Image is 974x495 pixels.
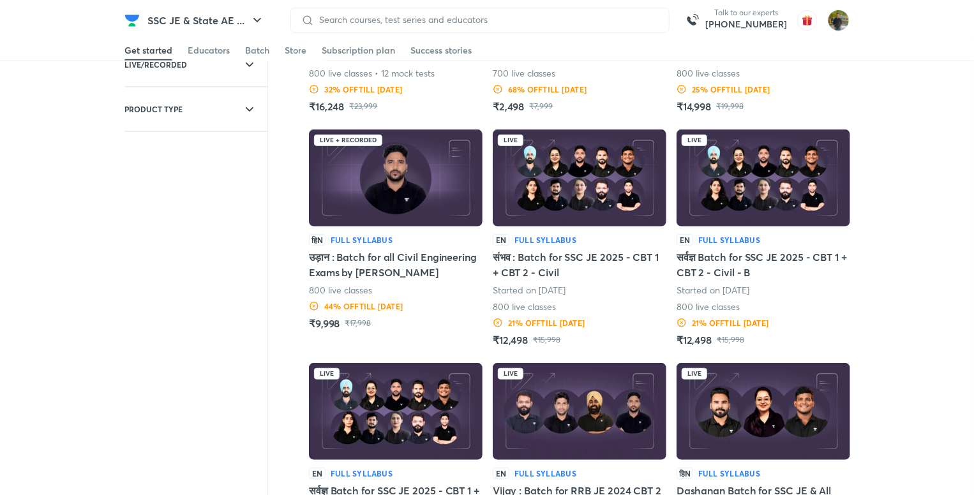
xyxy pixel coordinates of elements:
[530,101,553,112] p: ₹7,999
[682,368,707,380] div: Live
[314,368,340,380] div: Live
[285,44,306,57] div: Store
[309,316,340,331] h5: ₹9,998
[677,84,687,94] img: Discount Logo
[692,84,770,95] h6: 25 % OFF till [DATE]
[309,99,344,114] h5: ₹16,248
[677,249,850,280] h5: सर्वज्ञ Batch for SSC JE 2025 - CBT 1 + CBT 2 - Civil - B
[314,135,382,146] div: Live + Recorded
[508,317,585,329] h6: 21 % OFF till [DATE]
[349,101,377,112] p: ₹23,999
[309,284,373,297] p: 800 live classes
[680,8,705,33] img: call-us
[410,44,472,57] div: Success stories
[797,10,818,31] img: avatar
[309,249,483,280] h5: उड़ान : Batch for all Civil Engineering Exams by [PERSON_NAME]
[124,58,187,71] h6: LIVE/RECORDED
[493,249,666,280] h5: संभव : Batch for SSC JE 2025 - CBT 1 + CBT 2 - Civil
[716,101,744,112] p: ₹19,998
[508,84,587,95] h6: 68 % OFF till [DATE]
[493,84,503,94] img: Discount Logo
[309,468,326,479] p: EN
[245,40,269,61] a: Batch
[493,332,528,348] h5: ₹12,498
[124,13,140,28] img: Company Logo
[677,234,693,246] p: EN
[514,468,576,479] h6: Full Syllabus
[309,67,435,80] p: 800 live classes • 12 mock tests
[493,67,556,80] p: 700 live classes
[410,40,472,61] a: Success stories
[331,468,393,479] h6: Full Syllabus
[309,234,326,246] p: हिN
[717,335,744,345] p: ₹15,998
[677,332,712,348] h5: ₹12,498
[493,363,666,460] img: Batch Thumbnail
[698,468,760,479] h6: Full Syllabus
[698,234,760,246] h6: Full Syllabus
[331,234,393,246] h6: Full Syllabus
[692,317,768,329] h6: 21 % OFF till [DATE]
[309,129,483,226] img: Batch Thumbnail
[493,234,509,246] p: EN
[498,368,523,380] div: Live
[533,335,560,345] p: ₹15,998
[682,135,707,146] div: Live
[285,40,306,61] a: Store
[677,468,693,479] p: हिN
[322,40,395,61] a: Subscription plan
[124,103,183,115] h6: PRODUCT TYPE
[493,468,509,479] p: EN
[322,44,395,57] div: Subscription plan
[324,84,402,95] h6: 32 % OFF till [DATE]
[309,84,319,94] img: Discount Logo
[188,40,230,61] a: Educators
[677,318,687,328] img: Discount Logo
[677,363,850,460] img: Batch Thumbnail
[677,99,711,114] h5: ₹14,998
[705,8,787,18] p: Talk to our experts
[705,18,787,31] a: [PHONE_NUMBER]
[245,44,269,57] div: Batch
[498,135,523,146] div: Live
[493,129,666,226] img: Batch Thumbnail
[493,318,503,328] img: Discount Logo
[188,44,230,57] div: Educators
[677,129,850,226] img: Batch Thumbnail
[124,40,172,61] a: Get started
[493,300,557,313] p: 800 live classes
[677,67,740,80] p: 800 live classes
[324,300,403,312] h6: 44 % OFF till [DATE]
[493,284,566,297] p: Started on [DATE]
[124,44,172,57] div: Get started
[140,8,273,33] button: SSC JE & State AE ...
[514,234,576,246] h6: Full Syllabus
[345,318,371,329] p: ₹17,998
[677,284,749,297] p: Started on [DATE]
[828,10,850,31] img: shubham rawat
[493,99,525,114] h5: ₹2,498
[314,15,659,25] input: Search courses, test series and educators
[309,363,483,460] img: Batch Thumbnail
[309,301,319,311] img: Discount Logo
[677,300,740,313] p: 800 live classes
